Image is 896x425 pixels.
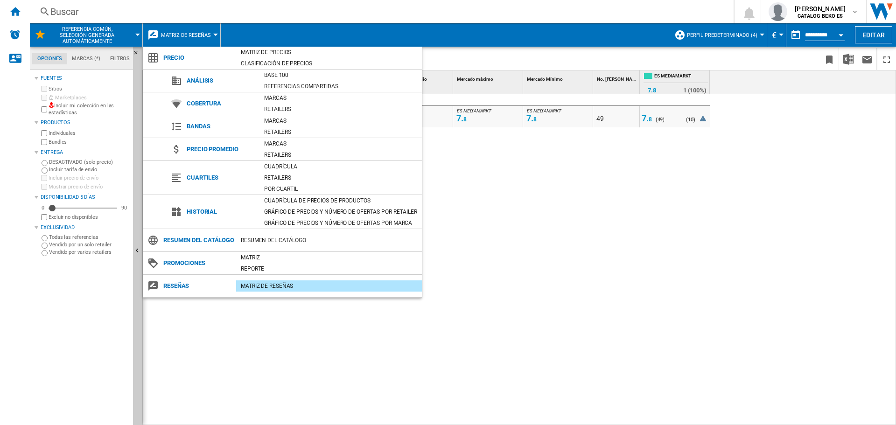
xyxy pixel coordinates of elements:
div: Marcas [259,139,422,148]
div: Marcas [259,93,422,103]
div: Resumen del catálogo [236,236,422,245]
div: Por cuartil [259,184,422,194]
span: Cobertura [182,97,259,110]
span: Historial [182,205,259,218]
div: Matriz [236,253,422,262]
span: Precio [159,51,236,64]
div: Clasificación de precios [236,59,422,68]
div: Retailers [259,105,422,114]
div: Base 100 [259,70,422,80]
div: Matriz de precios [236,48,422,57]
div: Gráfico de precios y número de ofertas por retailer [259,207,422,216]
span: Precio promedio [182,143,259,156]
div: Cuadrícula [259,162,422,171]
div: Retailers [259,173,422,182]
span: Resumen del catálogo [159,234,236,247]
div: Gráfico de precios y número de ofertas por marca [259,218,422,228]
div: Retailers [259,127,422,137]
span: Reseñas [159,279,236,293]
span: Bandas [182,120,259,133]
div: Marcas [259,116,422,125]
span: Cuartiles [182,171,259,184]
div: Reporte [236,264,422,273]
span: Promociones [159,257,236,270]
div: Referencias compartidas [259,82,422,91]
div: Cuadrícula de precios de productos [259,196,422,205]
div: Matriz de RESEÑAS [236,281,422,291]
div: Retailers [259,150,422,160]
span: Análisis [182,74,259,87]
